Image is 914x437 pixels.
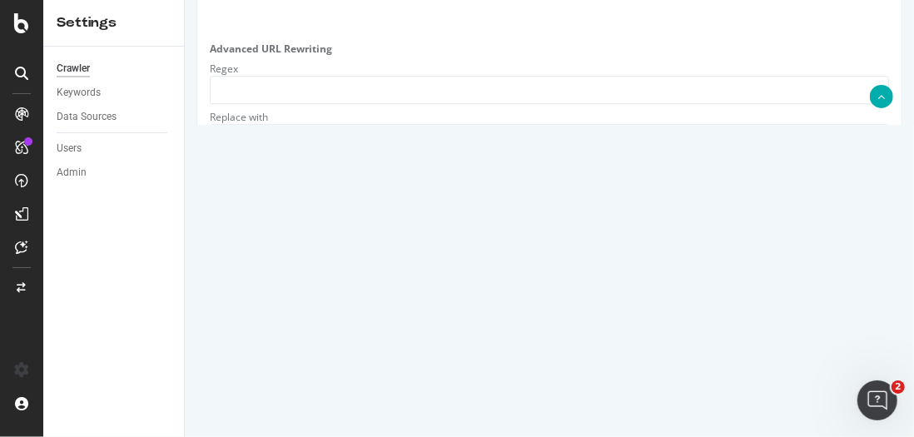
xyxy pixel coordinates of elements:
div: Users [57,140,82,157]
div: Data Sources [57,108,117,126]
a: Users [57,140,172,157]
div: Keywords [57,84,101,102]
label: Replace with [25,104,83,124]
label: Advanced URL Rewriting [12,36,160,56]
iframe: Intercom live chat [857,380,897,420]
div: Crawler [57,60,90,77]
a: Data Sources [57,108,172,126]
a: Crawler [57,60,172,77]
span: 2 [892,380,905,394]
a: Keywords [57,84,172,102]
div: Settings [57,13,171,32]
a: Admin [57,164,172,181]
div: Admin [57,164,87,181]
label: Regex [25,56,53,76]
